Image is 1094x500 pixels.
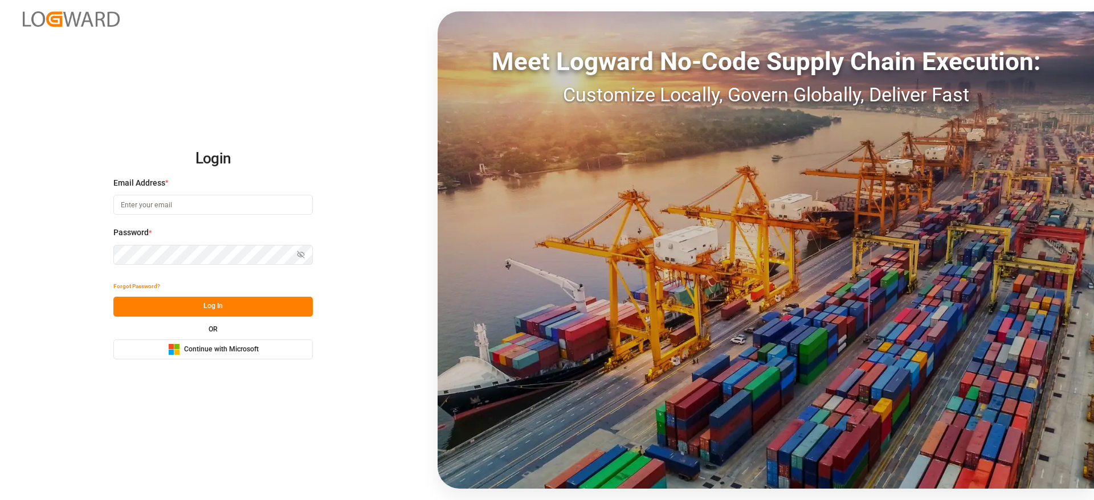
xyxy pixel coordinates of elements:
[113,297,313,317] button: Log In
[438,80,1094,109] div: Customize Locally, Govern Globally, Deliver Fast
[23,11,120,27] img: Logward_new_orange.png
[113,227,149,239] span: Password
[113,339,313,359] button: Continue with Microsoft
[184,345,259,355] span: Continue with Microsoft
[209,326,218,333] small: OR
[113,277,160,297] button: Forgot Password?
[113,195,313,215] input: Enter your email
[113,141,313,177] h2: Login
[113,177,165,189] span: Email Address
[438,43,1094,80] div: Meet Logward No-Code Supply Chain Execution:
